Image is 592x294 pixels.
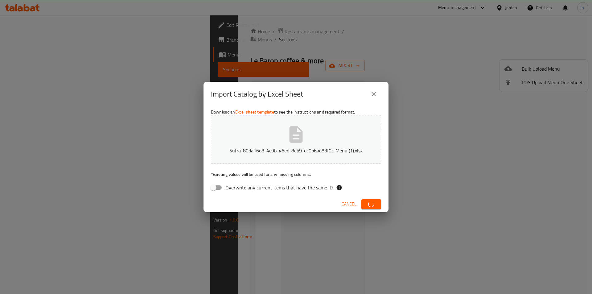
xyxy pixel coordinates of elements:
a: Excel sheet template [235,108,274,116]
p: Existing values will be used for any missing columns. [211,171,381,177]
button: close [366,87,381,101]
span: Cancel [342,200,356,208]
button: Sufra-80da16e8-4c9b-46ed-8eb9-dc0b6ae83f0c-Menu (1).xlsx [211,115,381,164]
h2: Import Catalog by Excel Sheet [211,89,303,99]
button: Cancel [339,198,359,210]
div: Download an to see the instructions and required format. [203,106,388,196]
p: Sufra-80da16e8-4c9b-46ed-8eb9-dc0b6ae83f0c-Menu (1).xlsx [220,147,372,154]
span: Overwrite any current items that have the same ID. [225,184,334,191]
svg: If the overwrite option isn't selected, then the items that match an existing ID will be ignored ... [336,184,342,191]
